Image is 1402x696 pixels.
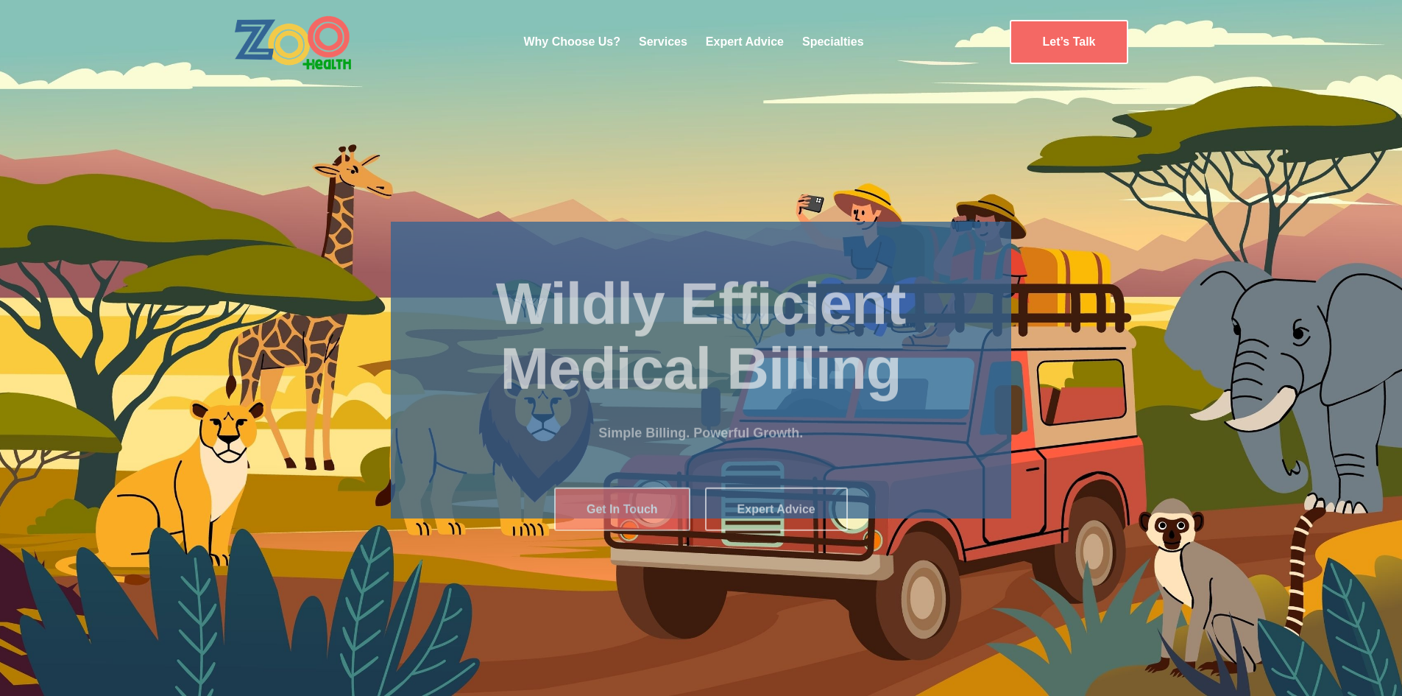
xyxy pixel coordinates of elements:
[706,35,784,48] a: Expert Advice
[234,15,392,70] a: home
[523,35,620,48] a: Why Choose Us?
[598,426,803,440] strong: Simple Billing. Powerful Growth.
[639,11,687,73] div: Services
[802,35,864,48] a: Specialties
[705,488,848,531] a: Expert Advice
[802,11,864,73] div: Specialties
[639,33,687,51] p: Services
[554,488,690,531] a: Get In Touch
[1010,20,1127,63] a: Let’s Talk
[391,272,1010,401] h1: Wildly Efficient Medical Billing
